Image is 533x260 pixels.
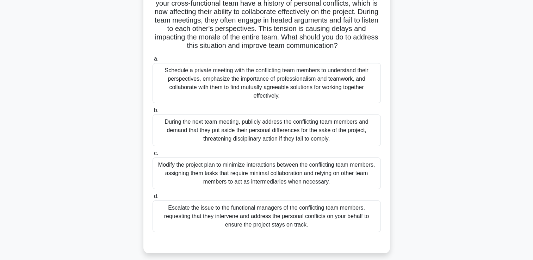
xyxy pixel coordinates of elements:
[153,200,381,232] div: Escalate the issue to the functional managers of the conflicting team members, requesting that th...
[153,157,381,189] div: Modify the project plan to minimize interactions between the conflicting team members, assigning ...
[154,150,158,156] span: c.
[154,107,159,113] span: b.
[153,114,381,146] div: During the next team meeting, publicly address the conflicting team members and demand that they ...
[153,63,381,103] div: Schedule a private meeting with the conflicting team members to understand their perspectives, em...
[154,193,159,199] span: d.
[154,56,159,62] span: a.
